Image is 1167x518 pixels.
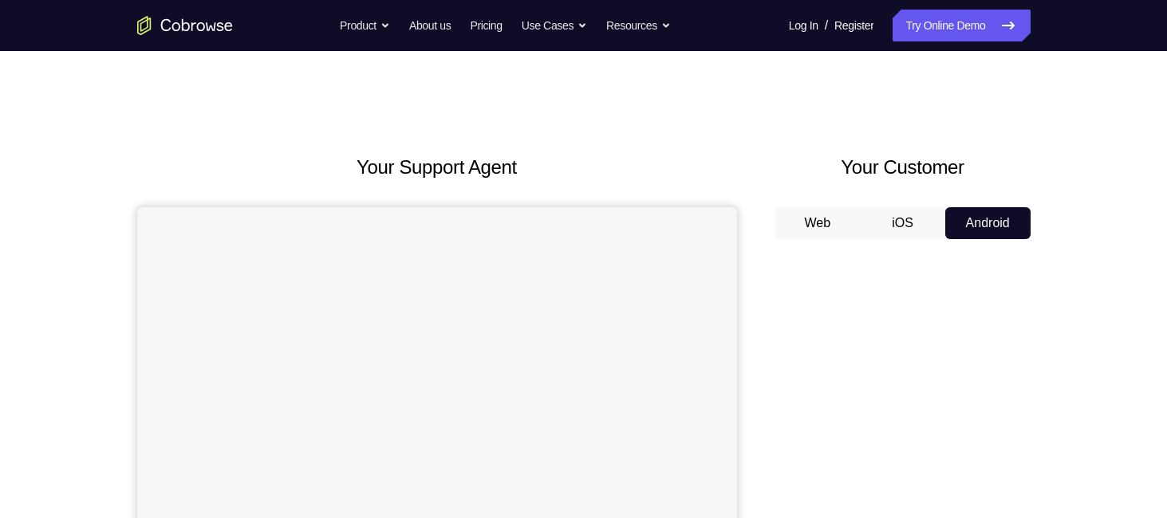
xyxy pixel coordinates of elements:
[945,207,1031,239] button: Android
[470,10,502,41] a: Pricing
[825,16,828,35] span: /
[340,10,390,41] button: Product
[789,10,818,41] a: Log In
[606,10,671,41] button: Resources
[522,10,587,41] button: Use Cases
[775,153,1031,182] h2: Your Customer
[893,10,1030,41] a: Try Online Demo
[860,207,945,239] button: iOS
[834,10,873,41] a: Register
[137,153,737,182] h2: Your Support Agent
[775,207,861,239] button: Web
[409,10,451,41] a: About us
[137,16,233,35] a: Go to the home page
